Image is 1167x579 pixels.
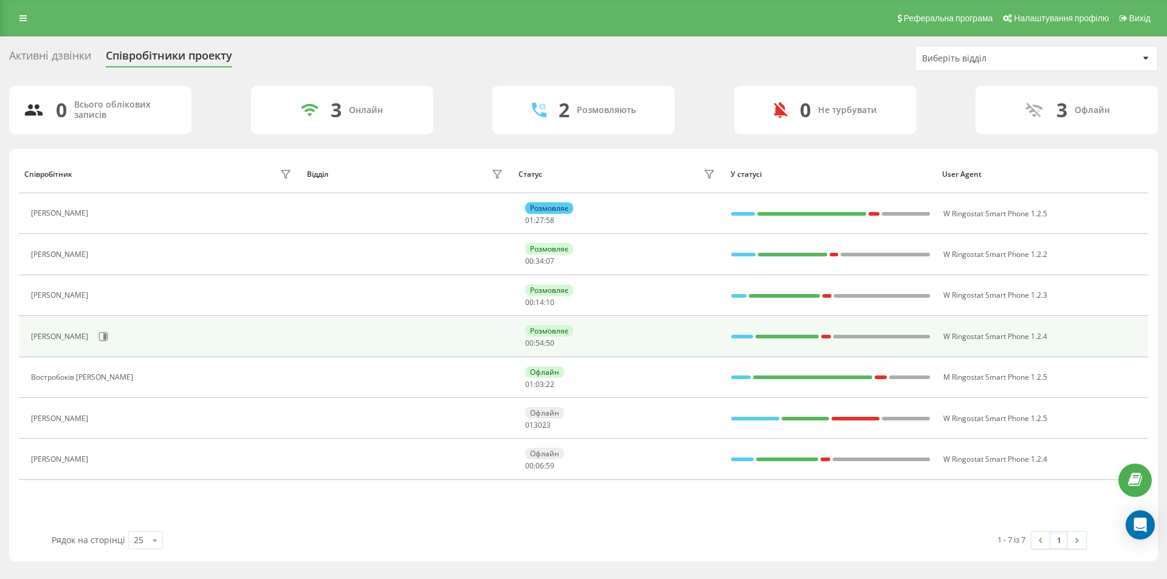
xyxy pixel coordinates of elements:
font: 2 [559,97,570,123]
font: Активні дзвінки [9,48,91,63]
font: : [544,297,546,307]
font: : [534,338,535,348]
font: 1 - 7 із 7 [997,534,1025,545]
font: Розмовляє [530,203,568,213]
span: 07 [546,256,554,266]
font: : [544,461,546,471]
font: 1 [1057,535,1061,546]
font: Офлайн [1075,104,1110,115]
font: M Ringostat Smart Phone 1.2.5 [943,372,1047,382]
font: : [534,379,535,389]
font: : [534,215,535,225]
font: 3 [331,97,342,123]
font: 25 [134,534,143,546]
font: 27 [535,215,544,225]
font: 34 [535,256,544,266]
font: Співробітники проекту [106,48,232,63]
font: Відділ [307,169,328,179]
font: Не турбувати [818,104,877,115]
font: 00 [525,461,534,471]
font: Розмовляє [530,244,568,254]
span: 23 [542,420,551,430]
font: Виберіть відділ [922,52,986,64]
font: 54 [535,338,544,348]
font: Рядок на сторінці [52,534,125,546]
font: Офлайн [530,448,559,459]
font: 0 [56,97,67,123]
font: W Ringostat Smart Phone 1.2.3 [943,290,1047,300]
font: 00 [525,297,534,307]
span: 10 [546,297,554,307]
font: : [544,379,546,389]
font: 01 [525,215,534,225]
font: : [534,461,535,471]
font: 14 [535,297,544,307]
font: Співробітник [24,169,72,179]
font: W Ringostat Smart Phone 1.2.5 [943,413,1047,423]
font: Статус [518,169,542,179]
font: Всього облікових записів [74,98,151,120]
font: User Agent [942,169,982,179]
font: [PERSON_NAME] [31,249,88,259]
font: W Ringostat Smart Phone 1.2.2 [943,249,1047,259]
font: Розмовляють [577,104,636,115]
font: Розмовляє [530,285,568,295]
font: W Ringostat Smart Phone 1.2.5 [943,208,1047,219]
font: Розмовляє [530,326,568,336]
font: : [544,338,546,348]
font: 01 [525,420,534,430]
font: [PERSON_NAME] [31,413,88,423]
font: Офлайн [530,367,559,377]
font: [PERSON_NAME] [31,290,88,300]
font: W Ringostat Smart Phone 1.2.4 [943,331,1047,341]
font: Налаштування профілю [1014,13,1109,23]
font: Реферальна програма [904,13,993,23]
font: Вихід [1129,13,1151,23]
font: : [544,256,546,266]
font: 06 [535,461,544,471]
div: Open Intercom Messenger [1126,510,1155,540]
font: [PERSON_NAME] [31,208,88,218]
font: W Ringostat Smart Phone 1.2.4 [943,454,1047,464]
font: Офлайн [530,408,559,418]
font: 30 [534,420,542,430]
span: 58 [546,215,554,225]
span: 22 [546,379,554,389]
font: : [534,297,535,307]
font: 3 [1056,97,1067,123]
font: Онлайн [349,104,383,115]
font: [PERSON_NAME] [31,331,88,341]
font: : [544,215,546,225]
font: 00 [525,256,534,266]
span: 50 [546,338,554,348]
span: 59 [546,461,554,471]
font: Востробоків [PERSON_NAME] [31,372,133,382]
font: [PERSON_NAME] [31,454,88,464]
font: 00 [525,338,534,348]
font: 03 [535,379,544,389]
font: 01 [525,379,534,389]
font: : [534,256,535,266]
font: 0 [800,97,811,123]
font: У статусі [731,169,762,179]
